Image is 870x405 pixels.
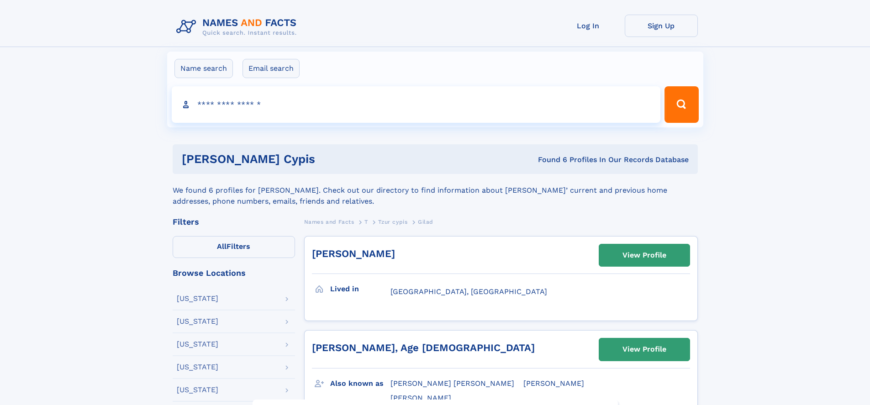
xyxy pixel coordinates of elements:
[664,86,698,123] button: Search Button
[552,15,625,37] a: Log In
[622,339,666,360] div: View Profile
[174,59,233,78] label: Name search
[427,155,689,165] div: Found 6 Profiles In Our Records Database
[364,219,368,225] span: T
[599,338,690,360] a: View Profile
[182,153,427,165] h1: [PERSON_NAME] Cypis
[364,216,368,227] a: T
[390,394,451,402] span: [PERSON_NAME]
[312,248,395,259] a: [PERSON_NAME]
[243,59,300,78] label: Email search
[330,281,390,297] h3: Lived in
[390,379,514,388] span: [PERSON_NAME] [PERSON_NAME]
[378,216,407,227] a: Tzur cypis
[173,174,698,207] div: We found 6 profiles for [PERSON_NAME]. Check out our directory to find information about [PERSON_...
[173,269,295,277] div: Browse Locations
[177,363,218,371] div: [US_STATE]
[217,242,227,251] span: All
[622,245,666,266] div: View Profile
[312,342,535,353] a: [PERSON_NAME], Age [DEMOGRAPHIC_DATA]
[177,341,218,348] div: [US_STATE]
[378,219,407,225] span: Tzur cypis
[172,86,661,123] input: search input
[177,386,218,394] div: [US_STATE]
[173,236,295,258] label: Filters
[173,218,295,226] div: Filters
[625,15,698,37] a: Sign Up
[599,244,690,266] a: View Profile
[173,15,304,39] img: Logo Names and Facts
[177,318,218,325] div: [US_STATE]
[418,219,433,225] span: Gilad
[177,295,218,302] div: [US_STATE]
[330,376,390,391] h3: Also known as
[304,216,354,227] a: Names and Facts
[390,287,547,296] span: [GEOGRAPHIC_DATA], [GEOGRAPHIC_DATA]
[523,379,584,388] span: [PERSON_NAME]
